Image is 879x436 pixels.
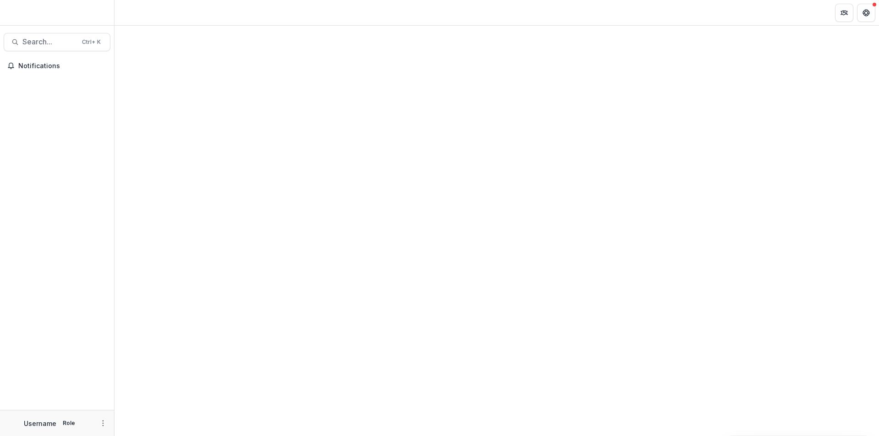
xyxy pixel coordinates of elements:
p: Role [60,419,78,427]
button: Search... [4,33,110,51]
button: More [98,418,109,429]
nav: breadcrumb [118,6,157,19]
span: Notifications [18,62,107,70]
span: Search... [22,38,76,46]
button: Get Help [857,4,875,22]
p: Username [24,419,56,428]
button: Notifications [4,59,110,73]
div: Ctrl + K [80,37,103,47]
button: Partners [835,4,853,22]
